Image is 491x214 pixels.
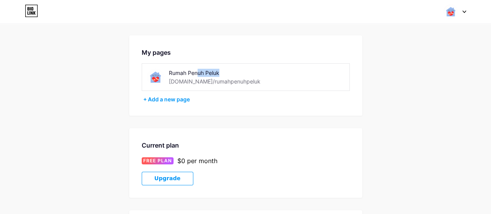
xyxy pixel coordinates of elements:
div: Rumah Penuh Peluk [169,69,279,77]
button: Upgrade [142,172,193,185]
img: rumahpenuhpeluk [147,68,164,86]
div: $0 per month [177,156,217,165]
img: digiserbablu [443,4,458,19]
div: My pages [142,48,350,57]
div: + Add a new page [143,96,350,103]
div: [DOMAIN_NAME]/rumahpenuhpeluk [169,77,260,85]
div: Current plan [142,141,350,150]
span: FREE PLAN [143,157,172,164]
span: Upgrade [154,175,180,182]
